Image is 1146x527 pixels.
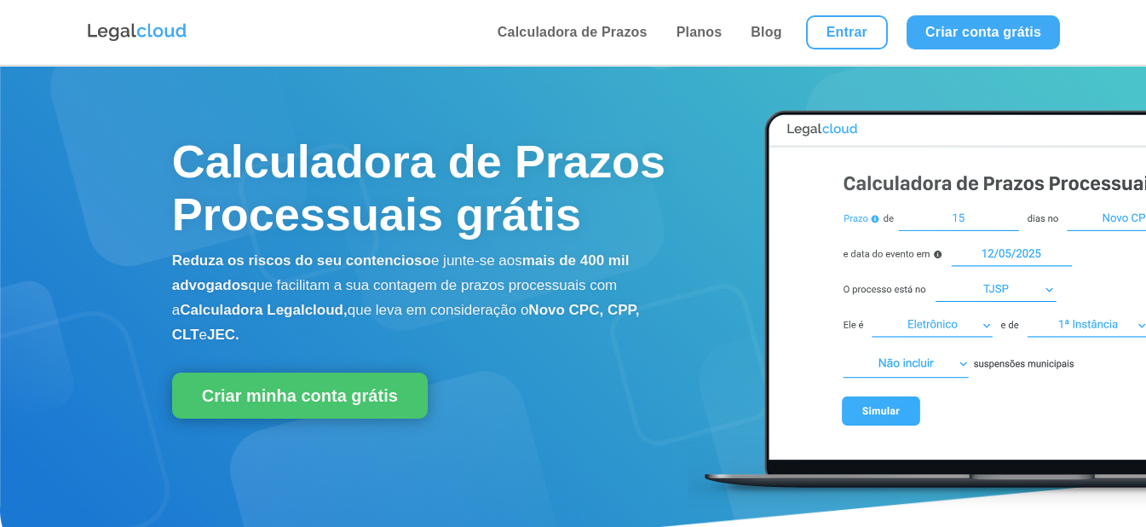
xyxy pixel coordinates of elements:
img: Logo da Legalcloud [86,21,188,43]
b: mais de 400 mil advogados [172,252,630,293]
b: Novo CPC, CPP, CLT [172,302,640,343]
b: Reduza os riscos do seu contencioso [172,252,431,269]
a: Entrar [806,15,888,49]
span: Calculadora de Prazos Processuais grátis [172,136,665,240]
p: e junte-se aos que facilitam a sua contagem de prazos processuais com a que leva em consideração o e [172,249,688,347]
b: JEC. [207,327,239,343]
b: Calculadora Legalcloud, [180,302,348,318]
a: Criar conta grátis [907,15,1060,49]
a: Criar minha conta grátis [172,373,428,419]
